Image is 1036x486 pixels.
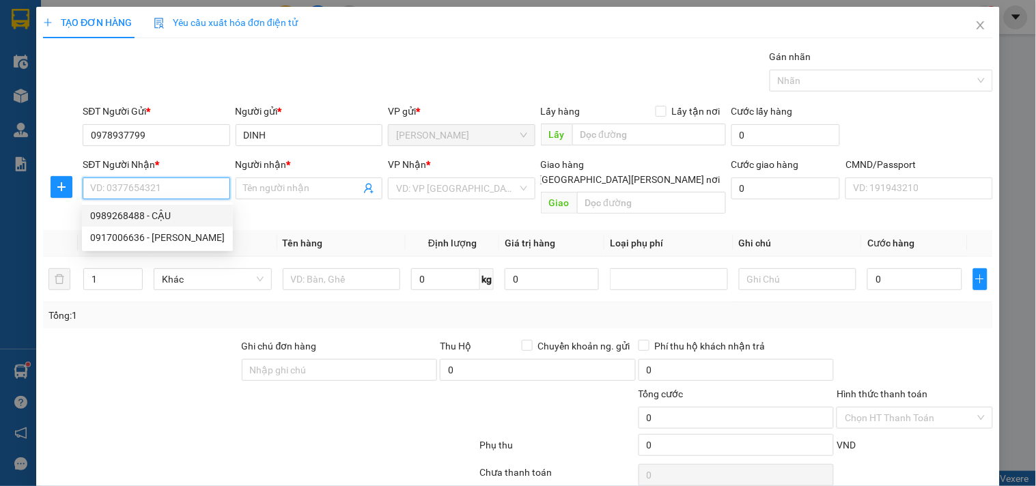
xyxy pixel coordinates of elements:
[83,157,229,172] div: SĐT Người Nhận
[731,106,793,117] label: Cước lấy hàng
[236,157,382,172] div: Người nhận
[505,238,555,248] span: Giá trị hàng
[845,157,992,172] div: CMND/Passport
[837,388,927,399] label: Hình thức thanh toán
[17,17,120,85] img: logo.jpg
[363,183,374,194] span: user-add
[505,268,599,290] input: 0
[131,271,139,279] span: up
[242,359,438,381] input: Ghi chú đơn hàng
[731,177,841,199] input: Cước giao hàng
[975,20,986,31] span: close
[541,106,580,117] span: Lấy hàng
[541,124,572,145] span: Lấy
[604,230,733,257] th: Loại phụ phí
[283,268,401,290] input: VD: Bàn, Ghế
[577,192,726,214] input: Dọc đường
[43,18,53,27] span: plus
[639,388,684,399] span: Tổng cước
[17,99,209,121] b: GỬI : [PERSON_NAME]
[127,269,142,279] span: Increase Value
[51,176,72,198] button: plus
[90,230,225,245] div: 0917006636 - [PERSON_NAME]
[837,440,856,451] span: VND
[162,269,264,289] span: Khác
[51,182,72,192] span: plus
[440,341,471,352] span: Thu Hộ
[82,205,233,227] div: 0989268488 - CẬU
[667,104,726,119] span: Lấy tận nơi
[127,279,142,289] span: Decrease Value
[770,51,811,62] label: Gán nhãn
[572,124,726,145] input: Dọc đường
[128,33,571,68] li: 271 - [PERSON_NAME] Tự [PERSON_NAME][GEOGRAPHIC_DATA] - [GEOGRAPHIC_DATA][PERSON_NAME]
[731,124,841,146] input: Cước lấy hàng
[82,227,233,248] div: 0917006636 - lâm
[733,230,863,257] th: Ghi chú
[739,268,857,290] input: Ghi Chú
[731,159,799,170] label: Cước giao hàng
[428,238,477,248] span: Định lượng
[388,104,535,119] div: VP gửi
[478,438,636,461] div: Phụ thu
[533,339,636,354] span: Chuyển khoản ng. gửi
[236,104,382,119] div: Người gửi
[534,172,726,187] span: [GEOGRAPHIC_DATA][PERSON_NAME] nơi
[283,238,323,248] span: Tên hàng
[83,104,229,119] div: SĐT Người Gửi
[242,341,317,352] label: Ghi chú đơn hàng
[541,192,577,214] span: Giao
[154,18,165,29] img: icon
[541,159,585,170] span: Giao hàng
[974,274,987,285] span: plus
[962,7,1000,45] button: Close
[867,238,914,248] span: Cước hàng
[649,339,771,354] span: Phí thu hộ khách nhận trả
[388,159,426,170] span: VP Nhận
[43,17,132,28] span: TẠO ĐƠN HÀNG
[973,268,988,290] button: plus
[48,308,401,323] div: Tổng: 1
[154,17,298,28] span: Yêu cầu xuất hóa đơn điện tử
[90,208,225,223] div: 0989268488 - CẬU
[131,281,139,289] span: down
[480,268,494,290] span: kg
[48,268,70,290] button: delete
[396,125,527,145] span: VP Võ Chí Công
